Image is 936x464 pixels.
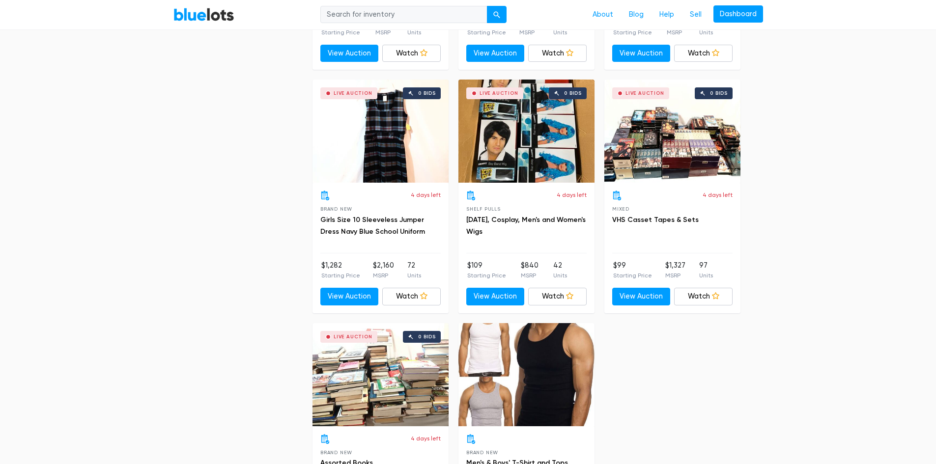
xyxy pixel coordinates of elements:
[557,191,587,199] p: 4 days left
[418,91,436,96] div: 0 bids
[467,271,506,280] p: Starting Price
[613,260,652,280] li: $99
[519,28,539,37] p: MSRP
[334,91,372,96] div: Live Auction
[411,434,441,443] p: 4 days left
[604,80,740,183] a: Live Auction 0 bids
[612,288,671,305] a: View Auction
[466,288,525,305] a: View Auction
[625,91,664,96] div: Live Auction
[528,45,587,62] a: Watch
[466,450,498,455] span: Brand New
[699,28,713,37] p: Units
[458,80,595,183] a: Live Auction 0 bids
[418,334,436,339] div: 0 bids
[612,206,629,212] span: Mixed
[564,91,582,96] div: 0 bids
[320,450,352,455] span: Brand New
[665,271,685,280] p: MSRP
[553,28,567,37] p: Units
[407,28,421,37] p: Units
[467,28,506,37] p: Starting Price
[373,271,394,280] p: MSRP
[480,91,518,96] div: Live Auction
[521,260,539,280] li: $840
[334,334,372,339] div: Live Auction
[699,271,713,280] p: Units
[613,271,652,280] p: Starting Price
[674,45,733,62] a: Watch
[321,28,360,37] p: Starting Price
[713,5,763,23] a: Dashboard
[466,45,525,62] a: View Auction
[613,28,652,37] p: Starting Price
[375,28,392,37] p: MSRP
[321,271,360,280] p: Starting Price
[703,191,733,199] p: 4 days left
[682,5,709,24] a: Sell
[665,260,685,280] li: $1,327
[466,216,586,236] a: [DATE], Cosplay, Men's and Women's Wigs
[612,216,699,224] a: VHS Casset Tapes & Sets
[612,45,671,62] a: View Auction
[320,45,379,62] a: View Auction
[320,206,352,212] span: Brand New
[699,260,713,280] li: 97
[173,7,234,22] a: BlueLots
[652,5,682,24] a: Help
[667,28,684,37] p: MSRP
[373,260,394,280] li: $2,160
[585,5,621,24] a: About
[553,271,567,280] p: Units
[407,260,421,280] li: 72
[674,288,733,305] a: Watch
[553,260,567,280] li: 42
[320,216,425,236] a: Girls Size 10 Sleeveless Jumper Dress Navy Blue School Uniform
[521,271,539,280] p: MSRP
[321,260,360,280] li: $1,282
[320,6,487,24] input: Search for inventory
[466,206,501,212] span: Shelf Pulls
[411,191,441,199] p: 4 days left
[312,80,449,183] a: Live Auction 0 bids
[407,271,421,280] p: Units
[382,288,441,305] a: Watch
[320,288,379,305] a: View Auction
[312,323,449,426] a: Live Auction 0 bids
[710,91,728,96] div: 0 bids
[528,288,587,305] a: Watch
[467,260,506,280] li: $109
[621,5,652,24] a: Blog
[382,45,441,62] a: Watch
